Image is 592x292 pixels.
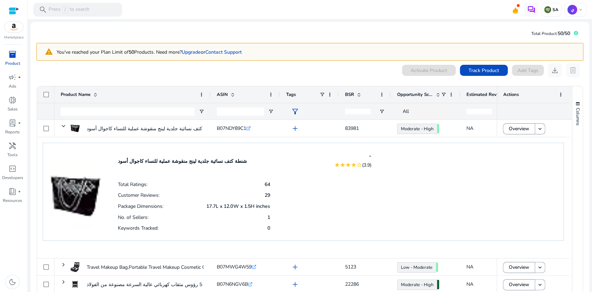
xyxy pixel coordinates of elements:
[18,190,21,193] span: fiber_manual_record
[206,203,270,210] p: 17.7L x 12.0W x 1.5H inches
[466,125,473,132] span: NA
[205,49,242,55] a: Contact Support
[264,192,270,198] p: 29
[5,129,20,135] p: Reports
[50,150,101,230] img: 41B0rrOhskL._AC_SR38,50_.jpg
[551,7,558,12] p: SA
[70,122,80,135] img: 41B0rrOhskL._AC_SR38,50_.jpg
[437,280,439,289] span: 71.21
[291,280,299,289] span: add
[291,124,299,133] span: add
[340,162,345,168] mat-icon: star
[118,225,158,231] p: Keywords Tracked:
[578,7,583,12] span: keyboard_arrow_down
[509,277,529,292] span: Overview
[182,49,205,55] span: or
[61,107,195,116] input: Product Name Filter Input
[286,91,296,98] span: Tags
[9,83,16,89] p: Ads
[7,152,18,158] p: Tools
[403,108,409,115] span: All
[575,108,581,125] span: Columns
[537,126,543,132] mat-icon: keyboard_arrow_down
[118,203,163,210] p: Package Dimensions:
[567,5,577,15] p: ي
[437,124,439,133] span: 66.14
[87,260,238,274] p: Travel Makeup Bag,Portable Travel Makeup Cosmetic Case Organizer...
[558,30,570,37] span: 50/50
[8,187,17,196] span: book_4
[397,124,437,134] a: Moderate - High
[503,91,519,98] span: Actions
[436,263,438,272] span: 57.63
[8,119,17,127] span: lab_profile
[118,192,160,198] p: Customer Reviews:
[334,162,340,168] mat-icon: star
[87,277,237,292] p: طقم مُكوّن من 5 رؤوس مثقاب كهربائي عالية السرعة مصنوعة من الفولاذ...
[182,49,201,55] a: Upgrade
[466,91,508,98] span: Estimated Revenue/Day
[397,262,436,273] a: Low - Moderate
[267,225,270,231] p: 0
[509,260,529,274] span: Overview
[345,162,351,168] mat-icon: star
[18,122,21,124] span: fiber_manual_record
[129,49,134,55] b: 50
[2,175,23,181] p: Developers
[551,66,559,74] span: download
[8,50,17,59] span: inventory_2
[544,6,551,13] img: sa.svg
[503,279,535,290] button: Overview
[118,158,247,165] p: شنطة كتف نسائية جلدية لينج منقوشة عملية للنساء كاجوال أسود
[503,123,535,134] button: Overview
[345,281,359,287] span: 22286
[397,91,433,98] span: Opportunity Score
[268,109,274,114] button: Open Filter Menu
[217,281,248,287] span: B07N6NGV6B
[3,197,22,204] p: Resources
[61,91,91,98] span: Product Name
[62,6,68,14] span: /
[397,280,437,290] a: Moderate - High
[118,214,148,221] p: No. of Sellers:
[8,73,17,81] span: campaign
[537,282,543,288] mat-icon: keyboard_arrow_down
[8,106,18,112] p: Sales
[469,67,499,74] span: Track Product
[217,264,252,270] span: B07MWG4W59
[334,153,371,159] h4: -
[8,142,17,150] span: handyman
[291,263,299,271] span: add
[18,76,21,79] span: fiber_manual_record
[217,91,228,98] span: ASIN
[57,48,242,56] p: You've reached your Plan Limit of Products. Need more?
[291,107,299,116] span: filter_alt
[537,264,543,271] mat-icon: keyboard_arrow_down
[70,278,80,291] img: 41YFyQ5qmbL._SX38_SY50_CR,0,0,38,50_.jpg
[345,125,359,132] span: 83981
[4,35,24,40] p: Marketplace
[199,109,204,114] button: Open Filter Menu
[5,60,20,67] p: Product
[460,65,508,76] button: Track Product
[466,264,473,270] span: NA
[8,96,17,104] span: donut_small
[39,6,47,14] span: search
[503,262,535,273] button: Overview
[357,162,362,168] mat-icon: star_border
[345,91,354,98] span: BSR
[49,6,89,14] p: Press to search
[217,107,264,116] input: ASIN Filter Input
[264,181,270,188] p: 64
[217,125,246,132] span: B07NDY89C1
[509,122,529,136] span: Overview
[531,31,558,36] span: Total Product:
[8,165,17,173] span: code_blocks
[70,261,80,273] img: 51UNYscB24L._AC_SR38,50_.jpg
[351,162,357,168] mat-icon: star
[345,264,356,270] span: 5123
[466,281,473,287] span: NA
[267,214,270,221] p: 1
[548,63,562,77] button: download
[8,278,17,286] span: dark_mode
